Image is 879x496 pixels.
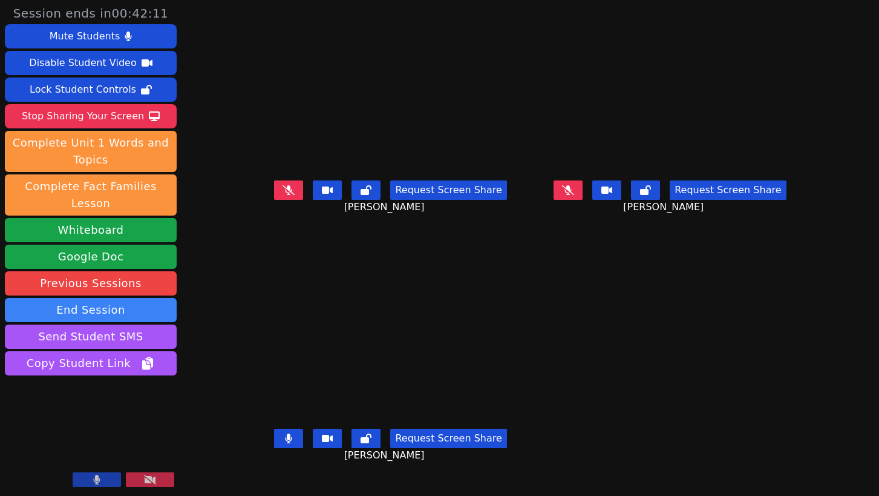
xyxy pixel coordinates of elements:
[27,355,155,372] span: Copy Student Link
[5,245,177,269] a: Google Doc
[390,180,506,200] button: Request Screen Share
[5,51,177,75] button: Disable Student Video
[5,271,177,296] a: Previous Sessions
[30,80,136,99] div: Lock Student Controls
[5,218,177,242] button: Whiteboard
[5,351,177,375] button: Copy Student Link
[390,429,506,448] button: Request Screen Share
[5,131,177,172] button: Complete Unit 1 Words and Topics
[5,104,177,128] button: Stop Sharing Your Screen
[29,53,136,73] div: Disable Student Video
[5,78,177,102] button: Lock Student Controls
[5,325,177,349] button: Send Student SMS
[5,24,177,48] button: Mute Students
[344,200,428,214] span: [PERSON_NAME]
[22,107,144,126] div: Stop Sharing Your Screen
[623,200,707,214] span: [PERSON_NAME]
[112,6,169,21] time: 00:42:11
[670,180,786,200] button: Request Screen Share
[50,27,120,46] div: Mute Students
[5,174,177,216] button: Complete Fact Families Lesson
[344,448,428,463] span: [PERSON_NAME]
[13,5,169,22] span: Session ends in
[5,298,177,322] button: End Session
